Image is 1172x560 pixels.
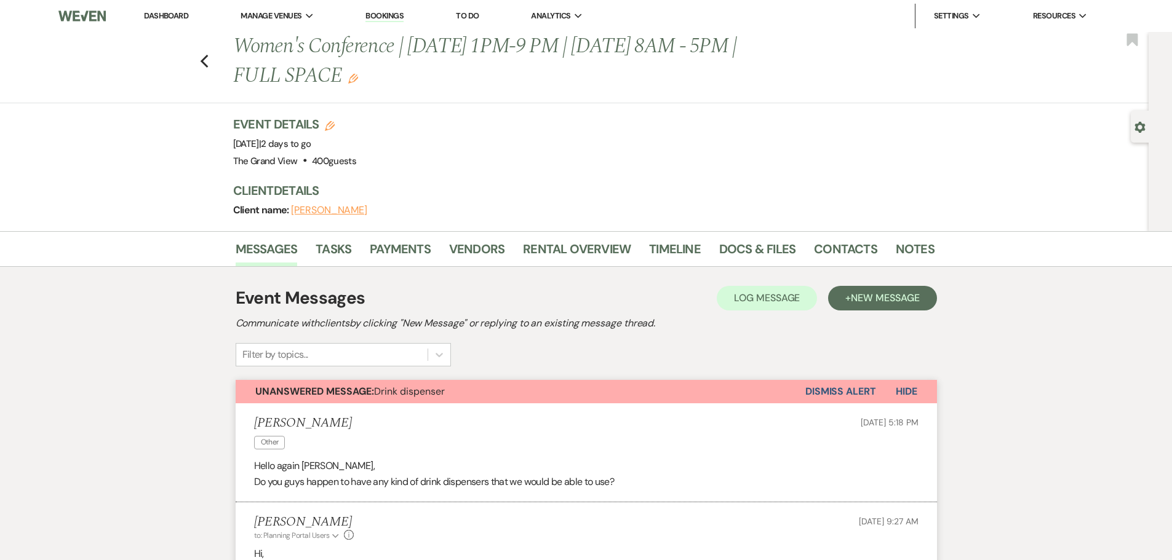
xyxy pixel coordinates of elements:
[259,138,311,150] span: |
[233,138,311,150] span: [DATE]
[523,239,631,266] a: Rental Overview
[861,417,918,428] span: [DATE] 5:18 PM
[734,291,800,304] span: Log Message
[254,474,919,490] p: Do you guys happen to have any kind of drink dispensers that we would be able to use?
[312,155,356,167] span: 400 guests
[236,316,937,331] h2: Communicate with clients by clicking "New Message" or replying to an existing message thread.
[896,239,935,266] a: Notes
[233,32,784,90] h1: Women's Conference | [DATE] 1PM-9 PM | [DATE] 8AM - 5PM | FULL SPACE
[719,239,795,266] a: Docs & Files
[896,385,917,398] span: Hide
[1134,120,1146,132] button: Open lead details
[254,530,341,541] button: to: Planning Portal Users
[805,380,876,403] button: Dismiss Alert
[876,380,937,403] button: Hide
[233,116,357,133] h3: Event Details
[233,155,298,167] span: The Grand View
[316,239,351,266] a: Tasks
[236,285,365,311] h1: Event Messages
[261,138,311,150] span: 2 days to go
[254,515,354,530] h5: [PERSON_NAME]
[851,291,919,304] span: New Message
[348,73,358,84] button: Edit
[255,385,445,398] span: Drink dispenser
[233,203,292,216] span: Client name:
[254,436,285,449] span: Other
[241,10,301,22] span: Manage Venues
[365,10,404,22] a: Bookings
[242,347,308,362] div: Filter by topics...
[254,530,330,540] span: to: Planning Portal Users
[254,458,919,474] p: Hello again [PERSON_NAME],
[291,205,367,215] button: [PERSON_NAME]
[456,10,479,21] a: To Do
[1033,10,1075,22] span: Resources
[859,516,918,527] span: [DATE] 9:27 AM
[649,239,701,266] a: Timeline
[934,10,969,22] span: Settings
[144,10,188,21] a: Dashboard
[449,239,504,266] a: Vendors
[236,380,805,403] button: Unanswered Message:Drink dispenser
[370,239,431,266] a: Payments
[58,3,105,29] img: Weven Logo
[828,286,936,310] button: +New Message
[233,182,922,199] h3: Client Details
[531,10,570,22] span: Analytics
[814,239,877,266] a: Contacts
[255,385,374,398] strong: Unanswered Message:
[254,416,352,431] h5: [PERSON_NAME]
[236,239,298,266] a: Messages
[717,286,817,310] button: Log Message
